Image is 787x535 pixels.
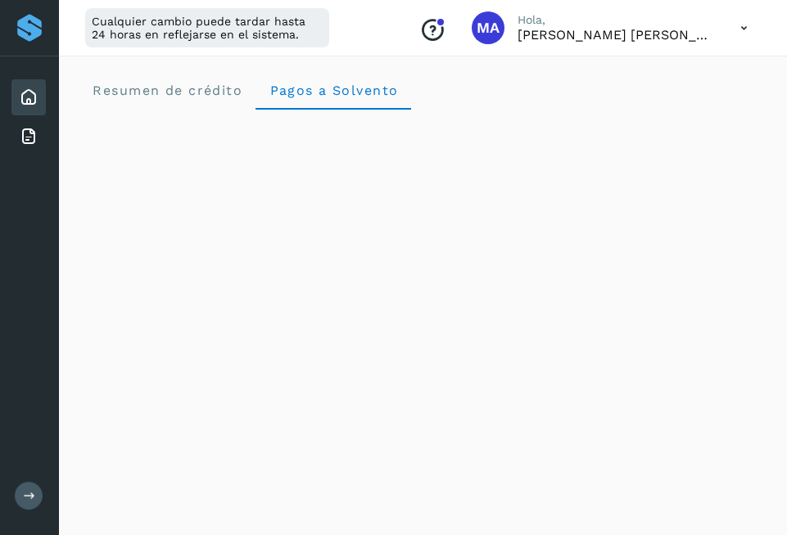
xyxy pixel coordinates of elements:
div: Cualquier cambio puede tardar hasta 24 horas en reflejarse en el sistema. [85,8,329,47]
p: MARCO ANTONIO SALGADO [518,27,714,43]
p: Hola, [518,13,714,27]
span: Pagos a Solvento [269,83,398,98]
div: Inicio [11,79,46,115]
div: Facturas [11,119,46,155]
span: Resumen de crédito [92,83,242,98]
